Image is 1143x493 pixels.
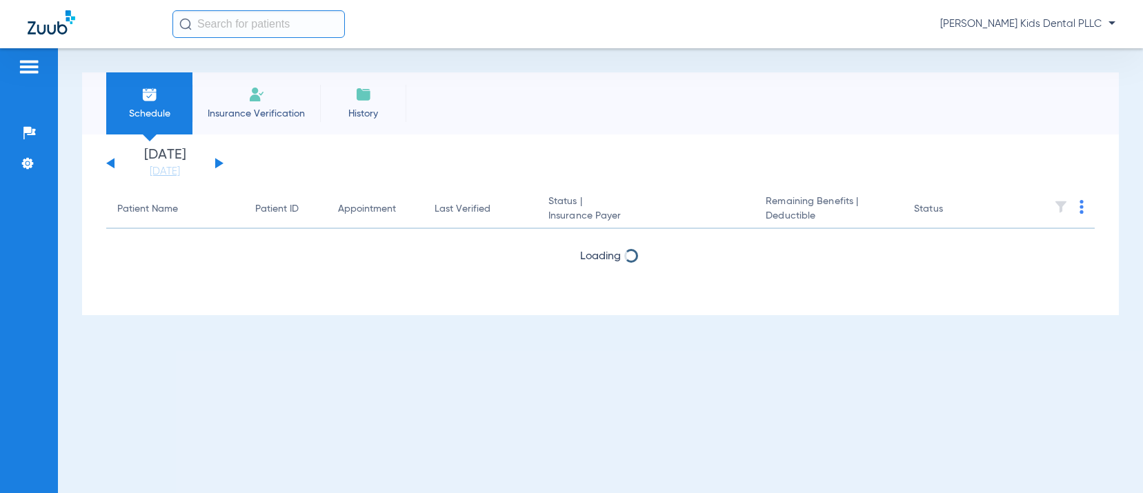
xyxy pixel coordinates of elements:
div: Patient Name [117,202,178,217]
img: hamburger-icon [18,59,40,75]
div: Last Verified [435,202,526,217]
a: [DATE] [123,165,206,179]
img: group-dot-blue.svg [1080,200,1084,214]
img: Manual Insurance Verification [248,86,265,103]
span: [PERSON_NAME] Kids Dental PLLC [940,17,1115,31]
th: Status [903,190,996,229]
img: Search Icon [179,18,192,30]
th: Remaining Benefits | [755,190,903,229]
span: Schedule [117,107,182,121]
span: History [330,107,396,121]
span: Insurance Payer [548,209,744,223]
div: Patient ID [255,202,316,217]
div: Patient Name [117,202,233,217]
div: Last Verified [435,202,490,217]
img: filter.svg [1054,200,1068,214]
div: Appointment [338,202,396,217]
span: Loading [580,251,621,262]
input: Search for patients [172,10,345,38]
th: Status | [537,190,755,229]
div: Appointment [338,202,413,217]
img: Zuub Logo [28,10,75,34]
div: Patient ID [255,202,299,217]
li: [DATE] [123,148,206,179]
img: History [355,86,372,103]
span: Insurance Verification [203,107,310,121]
img: Schedule [141,86,158,103]
span: Deductible [766,209,892,223]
